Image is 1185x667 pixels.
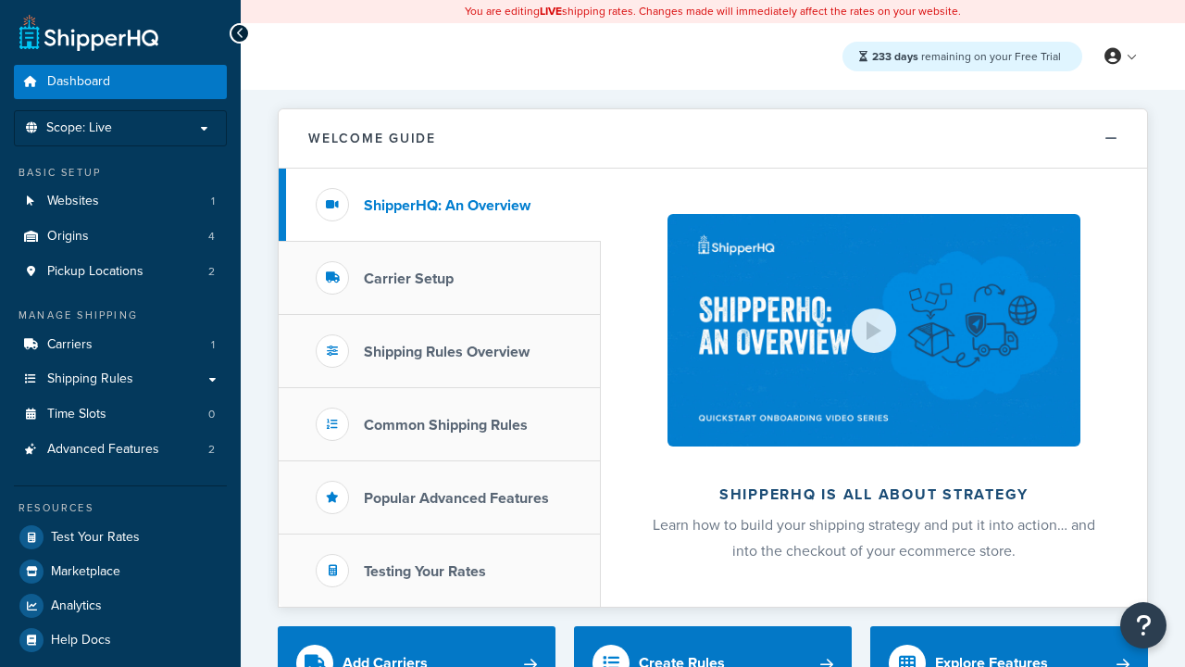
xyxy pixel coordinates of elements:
[14,255,227,289] li: Pickup Locations
[14,328,227,362] li: Carriers
[308,132,436,145] h2: Welcome Guide
[14,255,227,289] a: Pickup Locations2
[872,48,1061,65] span: remaining on your Free Trial
[14,397,227,432] a: Time Slots0
[14,65,227,99] a: Dashboard
[364,417,528,434] h3: Common Shipping Rules
[208,264,215,280] span: 2
[364,197,530,214] h3: ShipperHQ: An Overview
[51,598,102,614] span: Analytics
[14,184,227,219] li: Websites
[279,109,1147,169] button: Welcome Guide
[47,407,106,422] span: Time Slots
[14,328,227,362] a: Carriers1
[364,271,454,287] h3: Carrier Setup
[46,120,112,136] span: Scope: Live
[14,433,227,467] a: Advanced Features2
[211,337,215,353] span: 1
[14,623,227,657] a: Help Docs
[47,74,110,90] span: Dashboard
[1120,602,1166,648] button: Open Resource Center
[364,344,530,360] h3: Shipping Rules Overview
[211,194,215,209] span: 1
[208,229,215,245] span: 4
[51,530,140,546] span: Test Your Rates
[872,48,918,65] strong: 233 days
[540,3,562,19] b: LIVE
[47,371,133,387] span: Shipping Rules
[47,442,159,458] span: Advanced Features
[14,220,227,254] a: Origins4
[14,500,227,516] div: Resources
[653,514,1095,561] span: Learn how to build your shipping strategy and put it into action… and into the checkout of your e...
[14,555,227,588] a: Marketplace
[47,194,99,209] span: Websites
[14,521,227,554] a: Test Your Rates
[650,486,1098,503] h2: ShipperHQ is all about strategy
[14,220,227,254] li: Origins
[47,229,89,245] span: Origins
[14,433,227,467] li: Advanced Features
[47,337,93,353] span: Carriers
[208,407,215,422] span: 0
[364,490,549,507] h3: Popular Advanced Features
[14,184,227,219] a: Websites1
[667,214,1080,447] img: ShipperHQ is all about strategy
[14,308,227,323] div: Manage Shipping
[14,165,227,181] div: Basic Setup
[14,397,227,432] li: Time Slots
[51,633,111,648] span: Help Docs
[14,589,227,623] a: Analytics
[364,563,486,580] h3: Testing Your Rates
[208,442,215,458] span: 2
[14,362,227,396] a: Shipping Rules
[51,564,120,580] span: Marketplace
[47,264,143,280] span: Pickup Locations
